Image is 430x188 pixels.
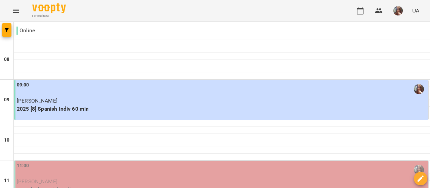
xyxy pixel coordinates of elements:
label: 11:00 [17,162,29,170]
img: Михайлик Альона Михайлівна (і) [414,84,424,94]
p: 2025 [8] Spanish Indiv 60 min [17,105,427,113]
button: UA [410,4,422,17]
h6: 11 [4,177,9,184]
button: Menu [8,3,24,19]
img: 0ee1f4be303f1316836009b6ba17c5c5.jpeg [393,6,403,15]
h6: 08 [4,56,9,63]
span: UA [412,7,419,14]
h6: 10 [4,137,9,144]
img: Voopty Logo [32,3,66,13]
img: Михайлик Альона Михайлівна (і) [414,165,424,175]
label: 09:00 [17,81,29,89]
span: [PERSON_NAME] [17,98,57,104]
p: Online [16,27,35,35]
h6: 09 [4,96,9,104]
span: [PERSON_NAME] [17,178,57,185]
span: For Business [32,14,66,18]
